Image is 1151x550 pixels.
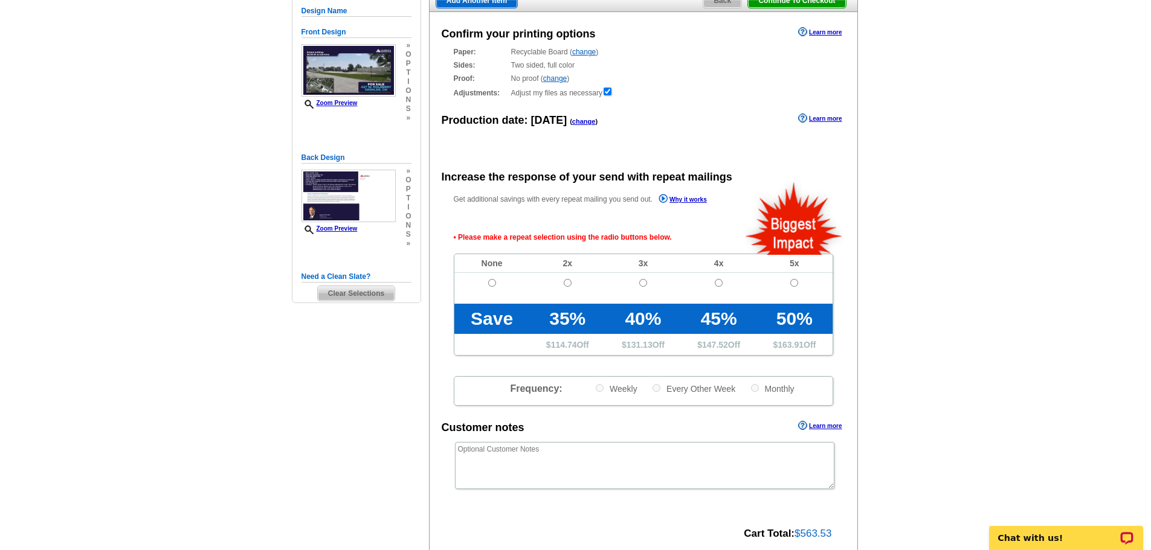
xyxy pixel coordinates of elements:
img: small-thumb.jpg [301,44,396,97]
div: Confirm your printing options [442,26,596,42]
img: biggestImpact.png [744,181,844,255]
iframe: LiveChat chat widget [981,512,1151,550]
span: s [405,230,411,239]
h5: Design Name [301,5,411,17]
td: $ Off [681,334,756,355]
a: Zoom Preview [301,225,358,232]
span: t [405,68,411,77]
label: Weekly [595,383,637,394]
td: 3x [605,254,681,273]
span: o [405,212,411,221]
h5: Back Design [301,152,411,164]
label: Monthly [750,383,795,394]
td: None [454,254,530,273]
span: $563.53 [795,528,831,539]
a: change [543,74,567,83]
span: [DATE] [531,114,567,126]
span: p [405,185,411,194]
span: o [405,176,411,185]
strong: Proof: [454,73,508,84]
span: t [405,194,411,203]
label: Every Other Week [651,383,735,394]
span: Clear Selections [318,286,395,301]
span: » [405,167,411,176]
span: p [405,59,411,68]
span: 147.52 [702,340,728,350]
div: Adjust my files as necessary [454,86,833,98]
a: change [572,118,596,125]
td: 40% [605,304,681,334]
div: Increase the response of your send with repeat mailings [442,169,732,185]
span: » [405,114,411,123]
span: » [405,41,411,50]
span: • Please make a repeat selection using the radio buttons below. [454,221,833,254]
div: Recyclable Board ( ) [454,46,833,57]
strong: Cart Total: [744,528,795,539]
span: » [405,239,411,248]
td: 35% [530,304,605,334]
td: $ Off [756,334,832,355]
input: Weekly [596,384,604,392]
a: Why it works [659,194,707,206]
input: Monthly [751,384,759,392]
span: s [405,104,411,114]
td: 5x [756,254,832,273]
strong: Paper: [454,46,508,57]
p: Get additional savings with every repeat mailing you send out. [454,193,733,206]
div: Production date: [442,112,598,129]
input: Every Other Week [653,384,660,392]
span: 131.13 [627,340,653,350]
td: 45% [681,304,756,334]
div: Two sided, full color [454,60,833,71]
div: Customer notes [442,420,524,436]
td: 4x [681,254,756,273]
span: n [405,95,411,104]
a: Learn more [798,421,842,430]
a: Learn more [798,27,842,37]
span: o [405,86,411,95]
a: Learn more [798,114,842,123]
strong: Adjustments: [454,88,508,98]
h5: Front Design [301,27,411,38]
span: 114.74 [551,340,577,350]
td: Save [454,304,530,334]
td: 50% [756,304,832,334]
td: $ Off [530,334,605,355]
img: small-thumb.jpg [301,170,396,223]
span: i [405,77,411,86]
span: o [405,50,411,59]
span: Frequency: [510,383,562,394]
span: ( ) [570,118,598,125]
div: No proof ( ) [454,73,833,84]
span: i [405,203,411,212]
td: $ Off [605,334,681,355]
span: n [405,221,411,230]
h5: Need a Clean Slate? [301,271,411,283]
a: change [572,48,596,56]
td: 2x [530,254,605,273]
span: 163.91 [778,340,804,350]
a: Zoom Preview [301,100,358,106]
strong: Sides: [454,60,508,71]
